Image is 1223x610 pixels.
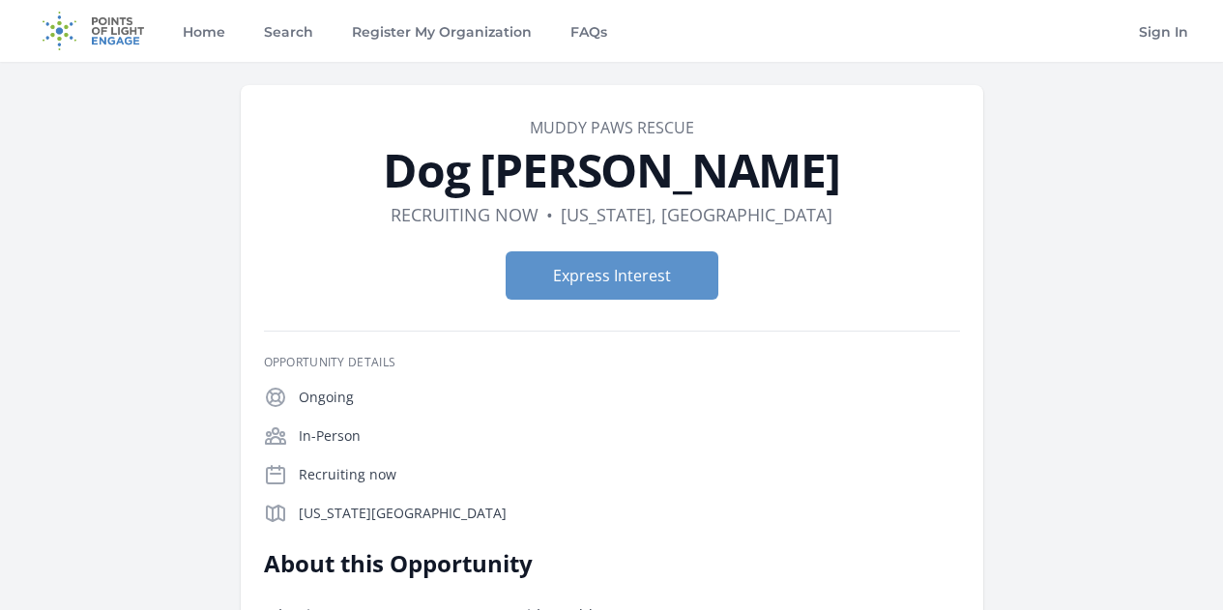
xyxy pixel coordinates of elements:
[546,201,553,228] div: •
[299,504,960,523] p: [US_STATE][GEOGRAPHIC_DATA]
[299,388,960,407] p: Ongoing
[264,548,830,579] h2: About this Opportunity
[506,251,718,300] button: Express Interest
[530,117,694,138] a: Muddy Paws Rescue
[299,426,960,446] p: In-Person
[391,201,539,228] dd: Recruiting now
[561,201,832,228] dd: [US_STATE], [GEOGRAPHIC_DATA]
[264,355,960,370] h3: Opportunity Details
[264,147,960,193] h1: Dog [PERSON_NAME]
[299,465,960,484] p: Recruiting now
